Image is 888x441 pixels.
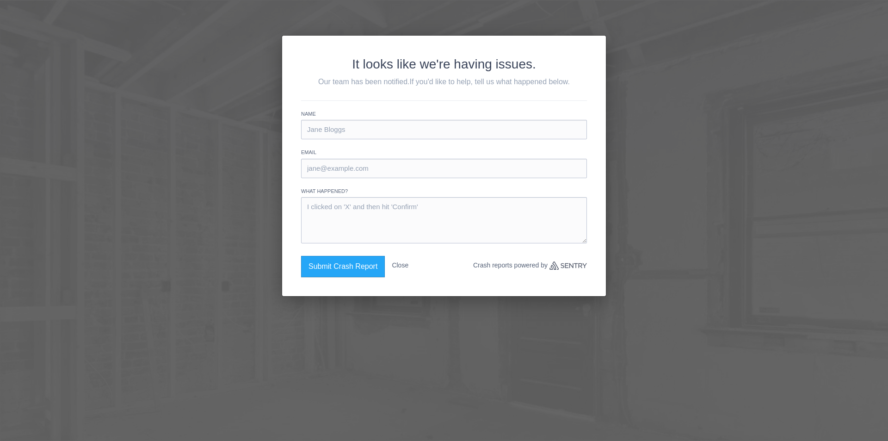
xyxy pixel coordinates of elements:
button: Close [392,256,408,275]
button: Submit Crash Report [301,256,385,277]
p: Our team has been notified. [301,76,587,87]
h2: It looks like we're having issues. [301,55,587,74]
input: jane@example.com [301,159,587,178]
p: Crash reports powered by [473,256,587,275]
span: If you'd like to help, tell us what happened below. [410,78,570,86]
input: Jane Bloggs [301,120,587,139]
a: Sentry [549,261,587,270]
label: Email [301,149,587,156]
label: Name [301,110,587,118]
label: What happened? [301,187,587,195]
